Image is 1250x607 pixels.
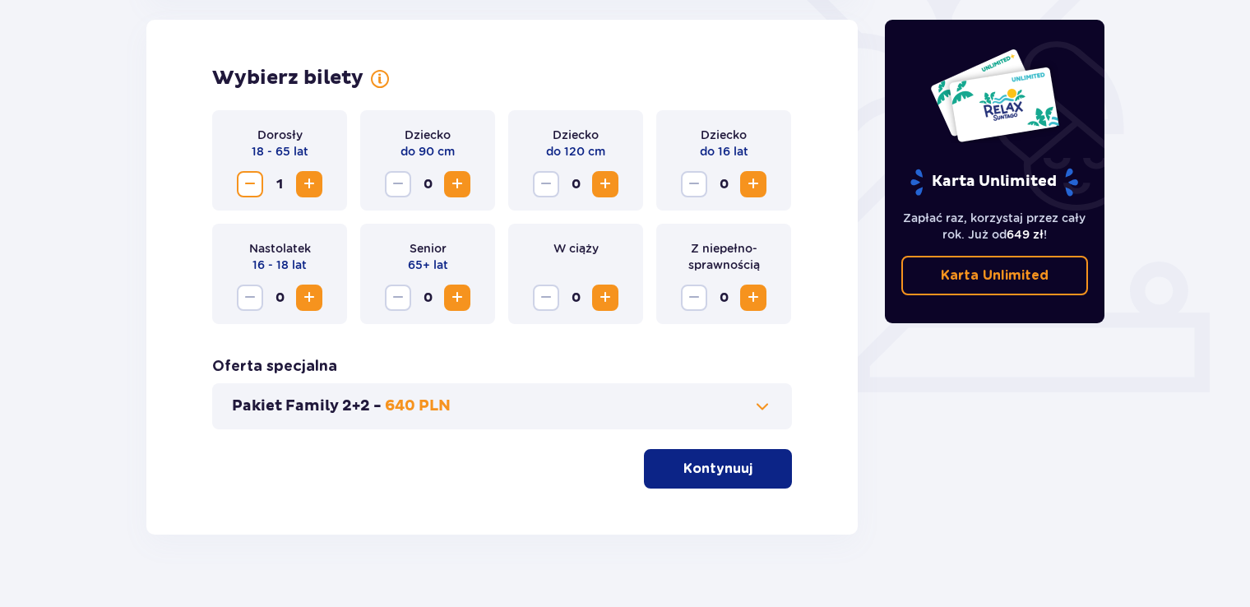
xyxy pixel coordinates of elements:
p: 640 PLN [385,396,451,416]
span: 0 [562,285,589,311]
p: Kontynuuj [683,460,752,478]
p: W ciąży [553,240,599,257]
p: Dorosły [257,127,303,143]
p: 16 - 18 lat [252,257,307,273]
a: Karta Unlimited [901,256,1089,295]
p: do 16 lat [700,143,748,160]
p: do 120 cm [546,143,605,160]
span: 649 zł [1007,228,1044,241]
button: Zwiększ [592,285,618,311]
button: Zmniejsz [533,171,559,197]
h3: Oferta specjalna [212,357,337,377]
span: 0 [414,285,441,311]
button: Zmniejsz [681,285,707,311]
p: Senior [410,240,447,257]
button: Zwiększ [740,285,766,311]
p: 18 - 65 lat [252,143,308,160]
button: Zwiększ [296,171,322,197]
button: Zmniejsz [237,285,263,311]
p: 65+ lat [408,257,448,273]
p: Dziecko [405,127,451,143]
button: Zwiększ [444,171,470,197]
p: do 90 cm [400,143,455,160]
button: Zwiększ [592,171,618,197]
p: Z niepełno­sprawnością [669,240,778,273]
p: Dziecko [553,127,599,143]
button: Zwiększ [296,285,322,311]
button: Pakiet Family 2+2 -640 PLN [232,396,772,416]
p: Dziecko [701,127,747,143]
p: Karta Unlimited [941,266,1049,285]
h2: Wybierz bilety [212,66,363,90]
button: Zmniejsz [533,285,559,311]
span: 0 [711,171,737,197]
p: Nastolatek [249,240,311,257]
img: Dwie karty całoroczne do Suntago z napisem 'UNLIMITED RELAX', na białym tle z tropikalnymi liśćmi... [929,48,1060,143]
span: 0 [414,171,441,197]
button: Zmniejsz [385,171,411,197]
p: Pakiet Family 2+2 - [232,396,382,416]
button: Kontynuuj [644,449,792,489]
span: 1 [266,171,293,197]
span: 0 [562,171,589,197]
button: Zwiększ [444,285,470,311]
button: Zwiększ [740,171,766,197]
span: 0 [711,285,737,311]
span: 0 [266,285,293,311]
p: Zapłać raz, korzystaj przez cały rok. Już od ! [901,210,1089,243]
button: Zmniejsz [385,285,411,311]
button: Zmniejsz [681,171,707,197]
button: Zmniejsz [237,171,263,197]
p: Karta Unlimited [909,168,1080,197]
